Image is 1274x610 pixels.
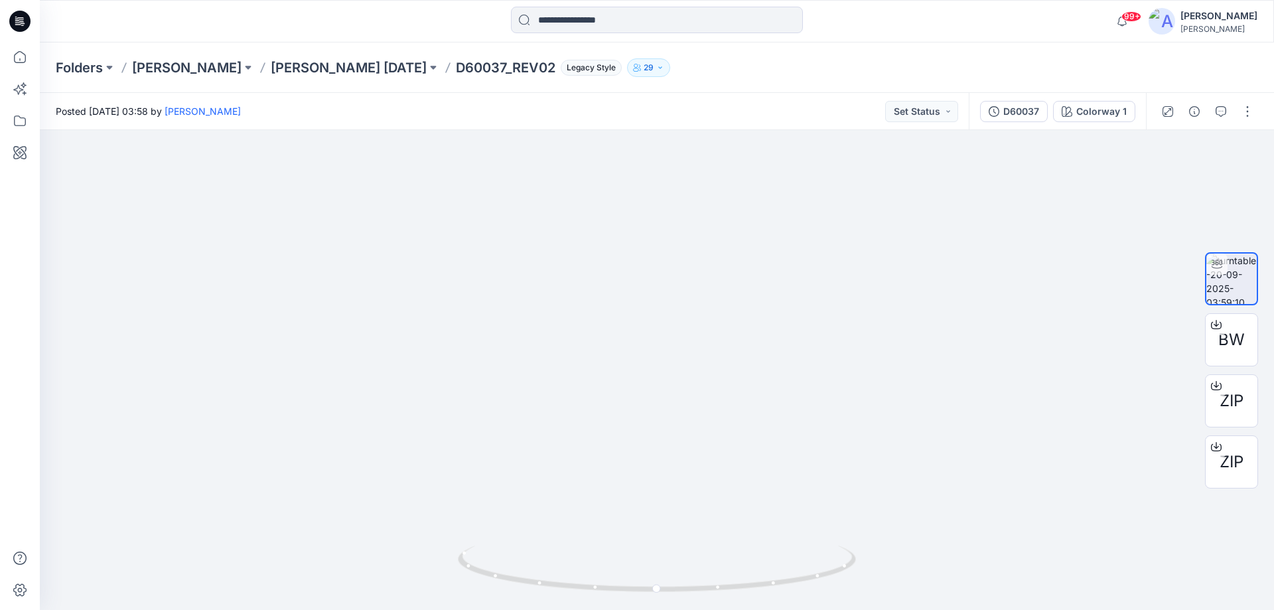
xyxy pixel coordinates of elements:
[980,101,1048,122] button: D60037
[271,58,427,77] a: [PERSON_NAME] [DATE]
[1149,8,1175,35] img: avatar
[1184,101,1205,122] button: Details
[1220,450,1243,474] span: ZIP
[644,60,654,75] p: 29
[555,58,622,77] button: Legacy Style
[1206,254,1257,304] img: turntable-20-09-2025-03:59:10
[561,60,622,76] span: Legacy Style
[1053,101,1135,122] button: Colorway 1
[218,56,1096,610] img: eyJhbGciOiJIUzI1NiIsImtpZCI6IjAiLCJzbHQiOiJzZXMiLCJ0eXAiOiJKV1QifQ.eyJkYXRhIjp7InR5cGUiOiJzdG9yYW...
[1121,11,1141,22] span: 99+
[56,104,241,118] span: Posted [DATE] 03:58 by
[56,58,103,77] a: Folders
[1220,389,1243,413] span: ZIP
[456,58,555,77] p: D60037_REV02
[1003,104,1039,119] div: D60037
[1076,104,1127,119] div: Colorway 1
[1180,8,1257,24] div: [PERSON_NAME]
[165,106,241,117] a: [PERSON_NAME]
[1180,24,1257,34] div: [PERSON_NAME]
[627,58,670,77] button: 29
[132,58,242,77] a: [PERSON_NAME]
[1218,328,1245,352] span: BW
